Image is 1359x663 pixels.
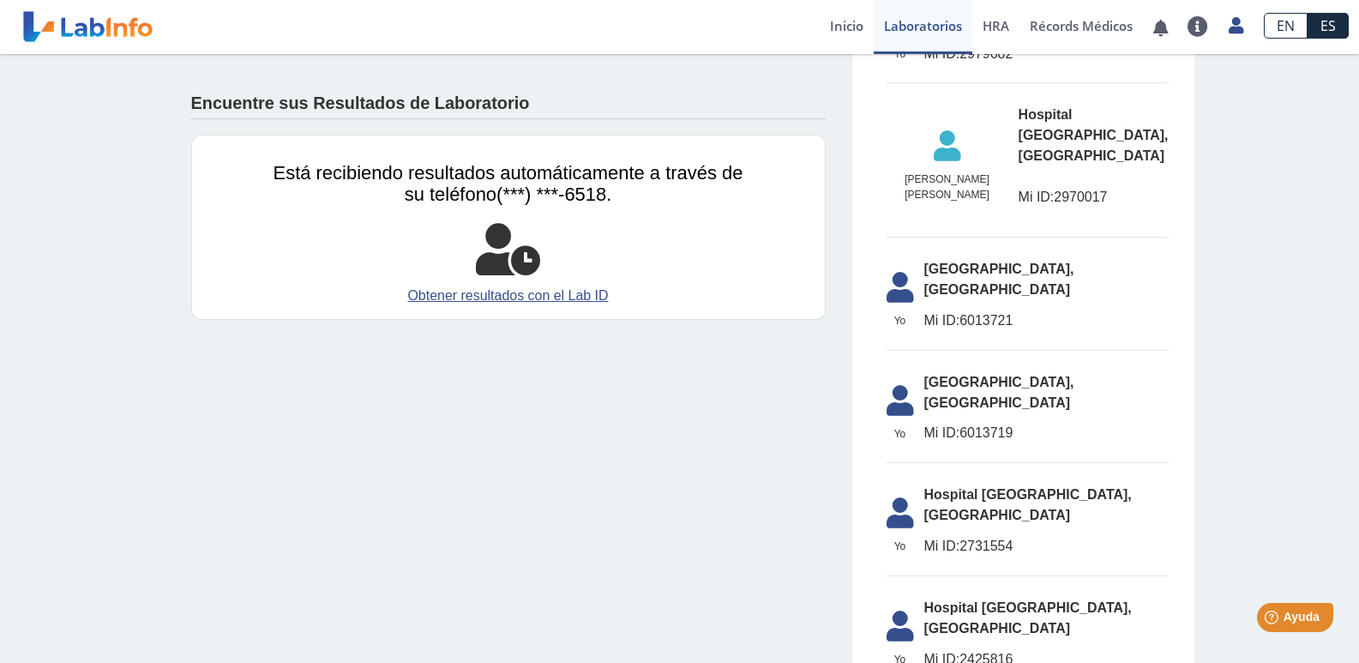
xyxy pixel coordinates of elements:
span: Mi ID: [924,425,960,440]
span: [GEOGRAPHIC_DATA], [GEOGRAPHIC_DATA] [924,259,1169,300]
span: HRA [983,17,1009,34]
span: Yo [876,313,924,328]
span: Hospital [GEOGRAPHIC_DATA], [GEOGRAPHIC_DATA] [1019,105,1169,166]
span: Mi ID: [924,539,960,553]
span: Mi ID: [924,313,960,328]
a: EN [1264,13,1308,39]
span: 2731554 [924,536,1169,557]
span: [PERSON_NAME] [PERSON_NAME] [876,172,1019,202]
span: 6013721 [924,310,1169,331]
span: Yo [876,539,924,554]
span: Yo [876,426,924,442]
a: ES [1308,13,1349,39]
iframe: Help widget launcher [1206,596,1340,644]
span: Hospital [GEOGRAPHIC_DATA], [GEOGRAPHIC_DATA] [924,598,1169,639]
span: Mi ID: [1019,190,1055,204]
span: Hospital [GEOGRAPHIC_DATA], [GEOGRAPHIC_DATA] [924,485,1169,526]
a: Obtener resultados con el Lab ID [274,286,743,306]
span: Está recibiendo resultados automáticamente a través de su teléfono [274,162,743,205]
h4: Encuentre sus Resultados de Laboratorio [191,93,530,114]
span: 6013719 [924,423,1169,443]
span: [GEOGRAPHIC_DATA], [GEOGRAPHIC_DATA] [924,372,1169,413]
span: 2970017 [1019,187,1169,208]
span: Mi ID: [924,46,960,61]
